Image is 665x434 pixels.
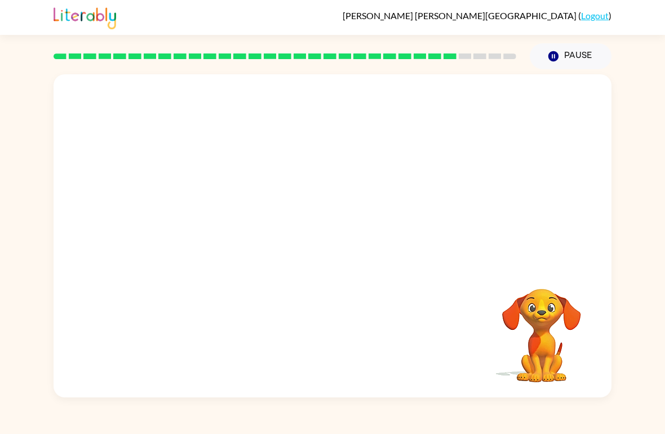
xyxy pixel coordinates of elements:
div: ( ) [343,10,611,21]
button: Pause [530,43,611,69]
span: [PERSON_NAME] [PERSON_NAME][GEOGRAPHIC_DATA] [343,10,578,21]
a: Logout [581,10,609,21]
video: Your browser must support playing .mp4 files to use Literably. Please try using another browser. [485,271,598,384]
img: Literably [54,5,116,29]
